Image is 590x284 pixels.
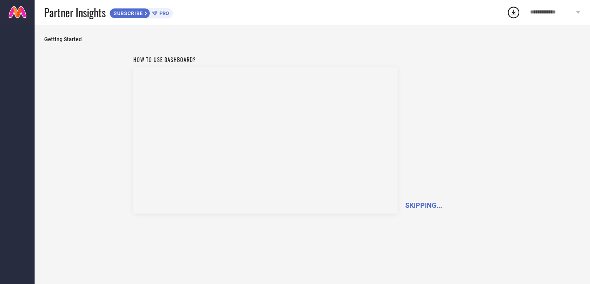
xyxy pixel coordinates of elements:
[109,6,173,18] a: SUBSCRIBEPRO
[44,5,106,20] span: Partner Insights
[110,10,145,16] span: SUBSCRIBE
[44,36,580,42] span: Getting Started
[133,67,398,214] iframe: YouTube video player
[133,55,398,63] h1: How to use dashboard?
[405,201,442,209] span: SKIPPING...
[507,5,520,19] div: Open download list
[157,10,169,16] span: PRO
